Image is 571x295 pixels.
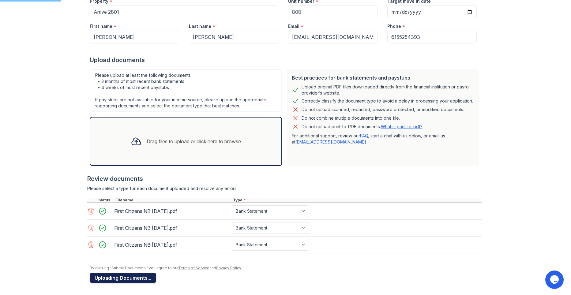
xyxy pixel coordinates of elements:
[216,266,242,270] a: Privacy Policy.
[87,174,482,183] div: Review documents
[90,69,282,112] div: Please upload at least the following documents: • 3 months of most recent bank statements • 4 wee...
[114,206,229,216] div: First Citizens NB [DATE].pdf
[178,266,209,270] a: Terms of Service
[90,266,482,271] div: By clicking "Submit Documents," you agree to our and
[292,74,474,81] div: Best practices for bank statements and paystubs
[288,23,299,29] label: Email
[302,106,464,113] div: Do not upload scanned, redacted, password protected, or modified documents.
[147,138,241,145] div: Drag files to upload or click here to browse
[87,185,482,192] div: Please select a type for each document uploaded and resolve any errors.
[90,56,482,64] div: Upload documents
[302,124,423,130] p: Do not upload print-to-PDF documents.
[302,84,474,96] div: Upload original PDF files downloaded directly from the financial institution or payroll provider’...
[545,271,565,289] iframe: chat widget
[381,124,423,129] a: What is print-to-pdf?
[90,273,156,283] button: Uploading Documents...
[295,139,366,144] a: [EMAIL_ADDRESS][DOMAIN_NAME]
[114,198,232,203] div: Filename
[90,23,112,29] label: First name
[189,23,211,29] label: Last name
[232,198,482,203] div: Type
[114,223,229,233] div: First Citizens NB [DATE].pdf
[292,133,474,145] p: For additional support, review our , start a chat with us below, or email us at
[302,114,400,122] div: Do not combine multiple documents into one file.
[360,133,368,138] a: FAQ
[97,198,114,203] div: Status
[114,240,229,250] div: First Citizens NB [DATE].pdf
[302,97,473,105] div: Correctly classify the document type to avoid a delay in processing your application.
[387,23,401,29] label: Phone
